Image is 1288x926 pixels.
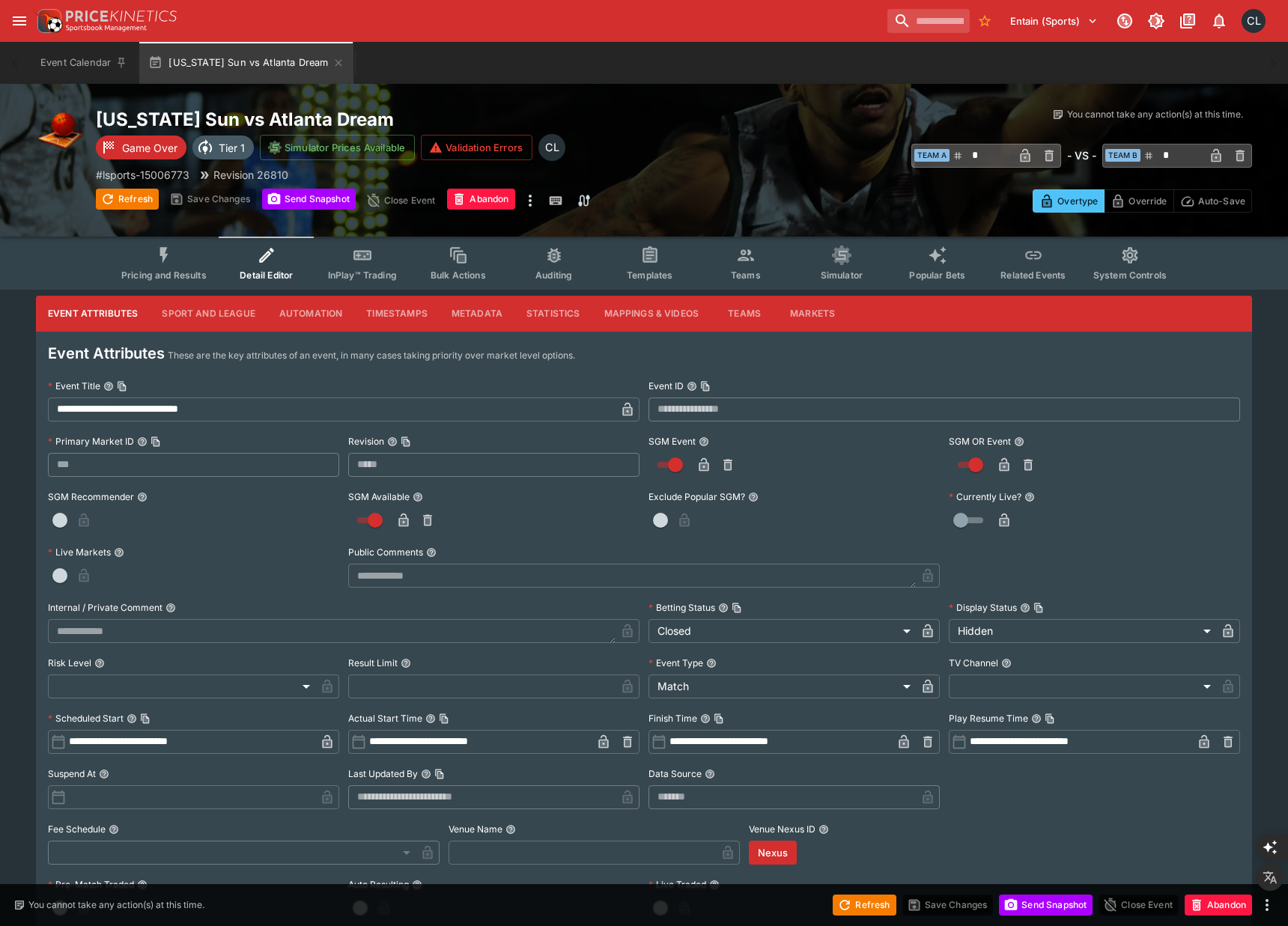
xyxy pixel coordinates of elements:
button: SGM Available [413,492,423,502]
button: Toggle light/dark mode [1143,7,1170,34]
p: Suspend At [48,767,96,780]
button: Statistics [514,296,592,332]
button: Scheduled StartCopy To Clipboard [127,713,137,724]
span: Mark an event as closed and abandoned. [447,191,514,206]
button: Copy To Clipboard [1033,603,1044,613]
img: basketball.png [36,108,84,156]
button: Play Resume TimeCopy To Clipboard [1031,713,1042,724]
button: Last Updated ByCopy To Clipboard [421,769,431,779]
p: Scheduled Start [48,712,124,725]
button: Live Markets [114,547,124,558]
p: SGM Recommender [48,490,134,503]
button: Pre-Match Traded [137,880,148,890]
p: Event Title [48,380,100,392]
button: Notifications [1206,7,1233,34]
button: Internal / Private Comment [165,603,176,613]
p: Last Updated By [348,767,418,780]
button: Auto Resulting [412,880,422,890]
h4: Event Attributes [48,344,165,363]
button: Abandon [447,189,514,210]
button: TV Channel [1001,658,1012,668]
p: SGM Available [348,490,410,503]
p: Display Status [949,601,1017,614]
span: Templates [627,269,672,281]
button: Event IDCopy To Clipboard [687,381,697,392]
button: Send Snapshot [262,189,356,210]
button: Chad Liu [1237,4,1270,37]
p: Auto Resulting [348,878,409,891]
p: Data Source [648,767,702,780]
p: Game Over [122,140,177,156]
button: Copy To Clipboard [117,381,127,392]
p: Auto-Save [1198,193,1245,209]
button: Risk Level [94,658,105,668]
span: Detail Editor [240,269,293,281]
p: Finish Time [648,712,697,725]
button: Display StatusCopy To Clipboard [1020,603,1030,613]
h2: Copy To Clipboard [96,108,674,131]
button: Suspend At [99,769,109,779]
button: SGM Recommender [137,492,148,502]
button: Event TitleCopy To Clipboard [103,381,114,392]
p: Live Traded [648,878,706,891]
button: Documentation [1174,7,1201,34]
div: Chad Liu [1242,9,1266,33]
button: Timestamps [354,296,440,332]
button: Copy To Clipboard [151,436,161,447]
p: Override [1128,193,1167,209]
p: Overtype [1057,193,1098,209]
p: Revision 26810 [213,167,288,183]
div: Closed [648,619,916,643]
span: InPlay™ Trading [328,269,397,281]
p: You cannot take any action(s) at this time. [1067,108,1243,121]
p: Risk Level [48,657,91,669]
p: Venue Nexus ID [749,823,815,835]
button: Refresh [833,895,896,916]
p: Fee Schedule [48,823,106,835]
div: Hidden [949,619,1216,643]
p: Betting Status [648,601,715,614]
button: Finish TimeCopy To Clipboard [700,713,711,724]
button: SGM OR Event [1014,436,1024,447]
p: Primary Market ID [48,435,134,448]
button: Copy To Clipboard [714,713,724,724]
p: Revision [348,435,384,448]
p: You cannot take any action(s) at this time. [28,898,204,912]
button: Teams [711,296,778,332]
p: Result Limit [348,657,398,669]
button: Betting StatusCopy To Clipboard [718,603,729,613]
button: Select Tenant [1001,9,1107,33]
span: Related Events [1000,269,1066,281]
p: Currently Live? [949,490,1021,503]
img: PriceKinetics Logo [33,6,63,36]
p: Public Comments [348,546,423,558]
div: Chad Liu [538,134,565,161]
button: Mappings & Videos [592,296,711,332]
span: Team B [1105,149,1140,162]
button: Currently Live? [1024,492,1035,502]
div: Match [648,674,916,698]
button: Data Source [705,769,715,779]
button: Public Comments [426,547,437,558]
p: TV Channel [949,657,998,669]
button: Copy To Clipboard [439,713,449,724]
button: Validation Errors [421,135,532,160]
p: These are the key attributes of an event, in many cases taking priority over market level options. [168,348,575,363]
button: Automation [267,296,355,332]
span: System Controls [1093,269,1167,281]
p: Internal / Private Comment [48,601,162,614]
p: Live Markets [48,546,111,558]
input: search [887,9,970,33]
span: Pricing and Results [121,269,207,281]
p: Actual Start Time [348,712,422,725]
button: Actual Start TimeCopy To Clipboard [425,713,436,724]
button: Primary Market IDCopy To Clipboard [137,436,148,447]
button: Fee Schedule [109,824,119,835]
button: more [521,189,539,213]
button: Sport and League [150,296,267,332]
p: Event Type [648,657,703,669]
button: Copy To Clipboard [140,713,151,724]
button: Result Limit [401,658,411,668]
p: Exclude Popular SGM? [648,490,745,503]
button: Markets [778,296,847,332]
